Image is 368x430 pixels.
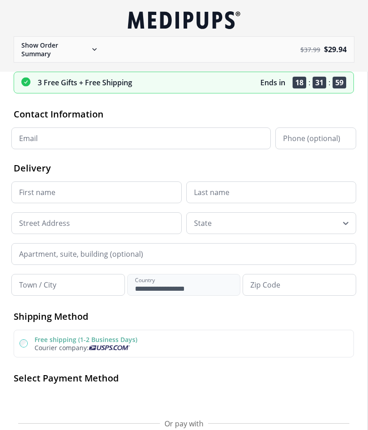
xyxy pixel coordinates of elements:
span: : [308,78,310,88]
span: : [328,78,330,88]
span: 31 [313,77,326,88]
label: Free shipping (1-2 Business Days) [35,335,137,344]
p: 3 Free Gifts + Free Shipping [38,78,132,88]
h2: Shipping Method [14,310,354,322]
span: 59 [333,77,346,88]
span: 18 [293,77,306,88]
h2: Select Payment Method [14,372,354,384]
span: Delivery [14,162,51,174]
span: Or pay with [164,419,204,429]
p: Ends in [260,78,285,88]
img: Usps courier company [89,345,130,350]
p: Show Order Summary [21,41,89,58]
iframe: Secure payment button frame [14,391,354,410]
span: Contact Information [14,108,104,120]
span: Courier company: [35,343,89,352]
span: $ 37.99 [300,45,320,54]
span: $ 29.94 [324,44,347,54]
